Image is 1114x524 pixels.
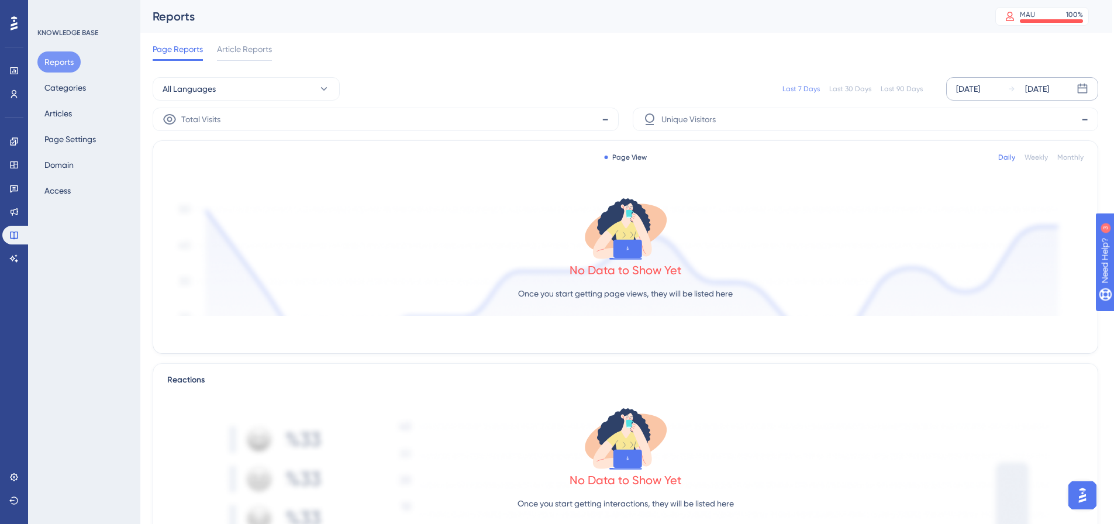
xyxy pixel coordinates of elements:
button: Access [37,180,78,201]
p: Once you start getting interactions, they will be listed here [518,497,734,511]
button: Articles [37,103,79,124]
div: KNOWLEDGE BASE [37,28,98,37]
div: Weekly [1025,153,1048,162]
span: Total Visits [181,112,220,126]
span: Article Reports [217,42,272,56]
span: Page Reports [153,42,203,56]
div: Last 90 Days [881,84,923,94]
div: Page View [604,153,647,162]
div: Daily [998,153,1015,162]
div: No Data to Show Yet [570,262,682,278]
div: Reactions [167,373,1084,387]
div: [DATE] [1025,82,1049,96]
button: Page Settings [37,129,103,150]
div: MAU [1020,10,1035,19]
button: All Languages [153,77,340,101]
div: 100 % [1066,10,1083,19]
iframe: UserGuiding AI Assistant Launcher [1065,478,1100,513]
div: 3 [81,6,85,15]
span: Need Help? [27,3,73,17]
p: Once you start getting page views, they will be listed here [518,287,733,301]
div: No Data to Show Yet [570,472,682,488]
div: Reports [153,8,966,25]
div: Last 7 Days [782,84,820,94]
div: Last 30 Days [829,84,871,94]
span: - [1081,110,1088,129]
div: Monthly [1057,153,1084,162]
span: Unique Visitors [661,112,716,126]
button: Categories [37,77,93,98]
span: All Languages [163,82,216,96]
button: Reports [37,51,81,73]
div: [DATE] [956,82,980,96]
span: - [602,110,609,129]
button: Domain [37,154,81,175]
